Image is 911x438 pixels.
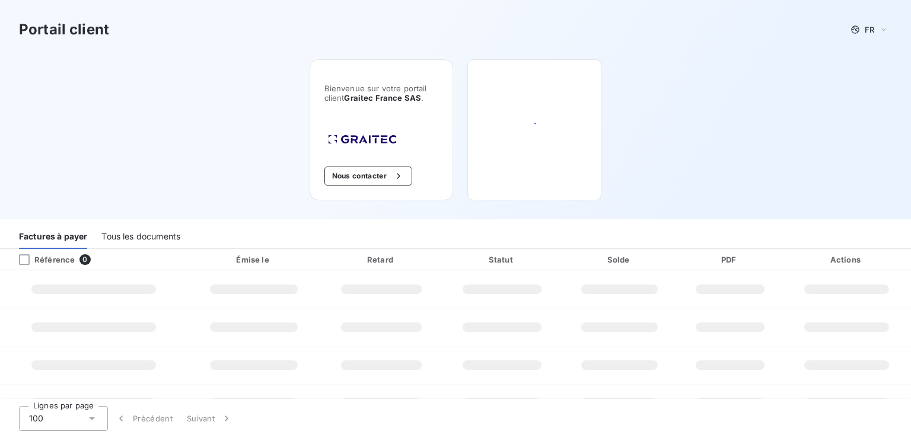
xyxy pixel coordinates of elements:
[29,413,43,424] span: 100
[323,254,440,266] div: Retard
[324,84,438,103] span: Bienvenue sur votre portail client .
[564,254,676,266] div: Solde
[9,254,75,265] div: Référence
[101,224,180,249] div: Tous les documents
[79,254,90,265] span: 0
[445,254,559,266] div: Statut
[180,406,240,431] button: Suivant
[785,254,909,266] div: Actions
[344,93,421,103] span: Graitec France SAS
[680,254,780,266] div: PDF
[19,224,87,249] div: Factures à payer
[190,254,318,266] div: Émise le
[324,131,400,148] img: Company logo
[108,406,180,431] button: Précédent
[19,19,109,40] h3: Portail client
[865,25,874,34] span: FR
[324,167,412,186] button: Nous contacter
